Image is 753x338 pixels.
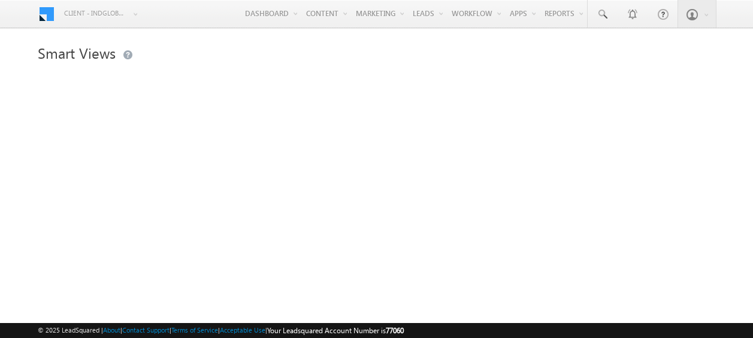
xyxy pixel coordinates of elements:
[38,325,404,336] span: © 2025 LeadSquared | | | | |
[103,326,120,334] a: About
[38,43,116,62] span: Smart Views
[171,326,218,334] a: Terms of Service
[267,326,404,335] span: Your Leadsquared Account Number is
[386,326,404,335] span: 77060
[64,7,127,19] span: Client - indglobal1 (77060)
[220,326,265,334] a: Acceptable Use
[122,326,170,334] a: Contact Support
